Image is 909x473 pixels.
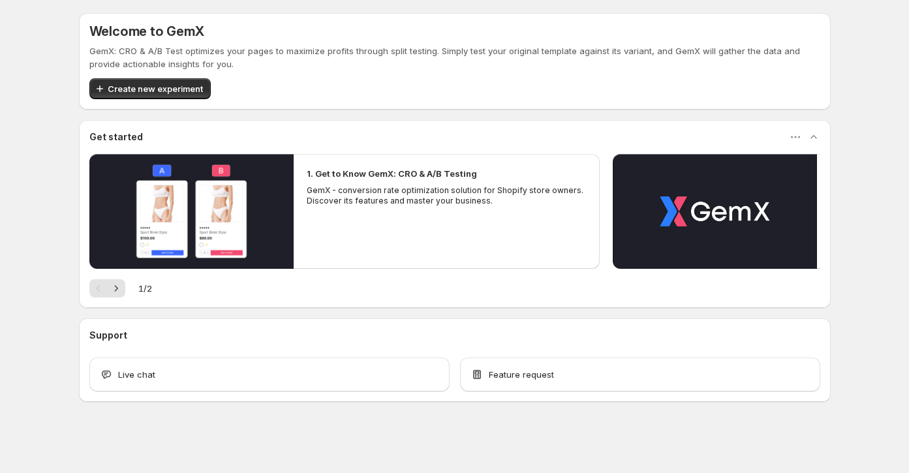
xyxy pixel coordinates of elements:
button: Play video [89,154,294,269]
h2: 1. Get to Know GemX: CRO & A/B Testing [307,167,477,180]
button: Play video [613,154,817,269]
nav: Pagination [89,279,125,298]
span: Feature request [489,368,554,381]
span: Create new experiment [108,82,203,95]
h5: Welcome to GemX [89,23,204,39]
p: GemX - conversion rate optimization solution for Shopify store owners. Discover its features and ... [307,185,587,206]
button: Create new experiment [89,78,211,99]
button: Next [107,279,125,298]
span: Live chat [118,368,155,381]
span: 1 / 2 [138,282,152,295]
p: GemX: CRO & A/B Test optimizes your pages to maximize profits through split testing. Simply test ... [89,44,820,70]
h3: Support [89,329,127,342]
h3: Get started [89,130,143,144]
